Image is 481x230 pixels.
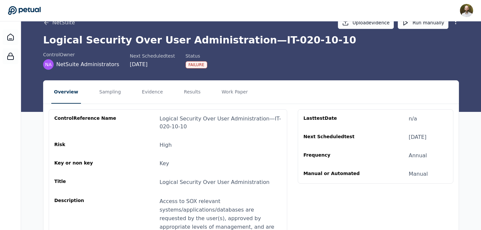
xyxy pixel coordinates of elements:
h1: Logical Security Over User Administration — IT-020-10-10 [43,34,459,46]
div: [DATE] [409,133,426,141]
div: [DATE] [130,61,175,68]
span: NetSuite Administrators [56,61,119,68]
div: Title [54,178,117,187]
button: Uploadevidence [338,16,394,29]
button: NetSuite [43,19,75,27]
div: High [160,141,172,149]
div: Next Scheduled test [303,133,367,141]
div: Risk [54,141,117,149]
button: Overview [51,81,81,104]
img: David Coulombe [460,4,473,17]
button: Evidence [139,81,165,104]
div: Annual [409,152,427,160]
div: Manual [409,170,428,178]
button: Run manually [398,16,448,29]
a: Dashboard [3,29,18,45]
div: Manual or Automated [303,170,367,178]
div: n/a [409,115,417,123]
div: control Owner [43,51,119,58]
span: Logical Security Over User Administration [160,179,269,185]
div: control Reference Name [54,115,117,131]
span: NA [45,61,52,68]
div: Status [186,53,207,59]
div: Failure [186,61,207,68]
div: Logical Security Over User Administration — IT-020-10-10 [160,115,282,131]
button: Sampling [97,81,124,104]
div: Last test Date [303,115,367,123]
a: Go to Dashboard [8,6,41,15]
button: Results [181,81,203,104]
nav: Tabs [43,81,459,104]
div: Key [160,160,169,167]
a: SOC [3,48,18,64]
div: Frequency [303,152,367,160]
div: Next Scheduled test [130,53,175,59]
div: Key or non key [54,160,117,167]
button: Work Paper [219,81,251,104]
